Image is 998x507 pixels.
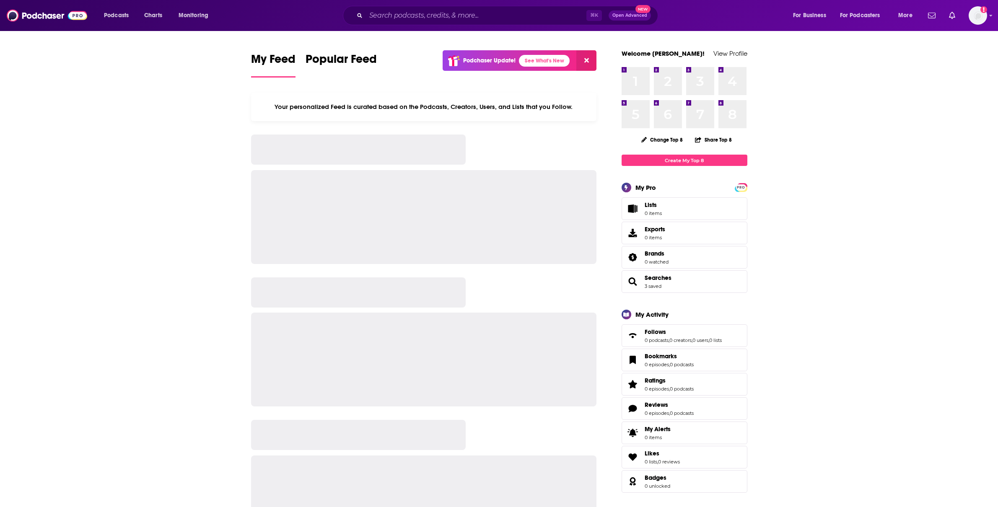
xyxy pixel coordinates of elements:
span: For Business [793,10,826,21]
span: Charts [144,10,162,21]
span: Podcasts [104,10,129,21]
button: Change Top 8 [636,135,688,145]
span: Exports [625,227,641,239]
span: My Alerts [645,425,671,433]
a: Follows [625,330,641,341]
span: , [669,386,670,392]
a: View Profile [713,49,747,57]
a: Show notifications dropdown [946,8,959,23]
img: Podchaser - Follow, Share and Rate Podcasts [7,8,87,23]
span: Logged in as kberger [969,6,987,25]
a: 0 reviews [658,459,680,465]
a: 0 podcasts [645,337,669,343]
span: Ratings [645,377,666,384]
button: open menu [835,9,892,22]
span: Ratings [622,373,747,396]
span: 0 items [645,235,665,241]
a: Likes [625,451,641,463]
button: Show profile menu [969,6,987,25]
span: Likes [645,450,659,457]
button: Share Top 8 [695,132,732,148]
button: open menu [98,9,140,22]
a: Searches [625,276,641,287]
span: Bookmarks [645,352,677,360]
a: 0 watched [645,259,669,265]
span: , [708,337,709,343]
a: 0 users [692,337,708,343]
span: , [669,362,670,367]
span: Brands [645,250,664,257]
span: Reviews [622,397,747,420]
a: Show notifications dropdown [925,8,939,23]
span: PRO [736,184,746,191]
a: 0 episodes [645,362,669,367]
span: 0 items [645,210,662,216]
a: 0 lists [709,337,722,343]
a: Searches [645,274,671,282]
a: 0 episodes [645,410,669,416]
a: Reviews [645,401,694,409]
div: Your personalized Feed is curated based on the Podcasts, Creators, Users, and Lists that you Follow. [251,93,597,121]
span: Bookmarks [622,349,747,371]
span: My Alerts [625,427,641,439]
span: New [635,5,651,13]
a: Create My Top 8 [622,155,747,166]
span: Lists [625,203,641,215]
span: For Podcasters [840,10,880,21]
a: 0 episodes [645,386,669,392]
a: 0 creators [669,337,692,343]
button: Open AdvancedNew [609,10,651,21]
a: Brands [645,250,669,257]
a: Badges [645,474,670,481]
span: Exports [645,225,665,233]
button: open menu [892,9,923,22]
a: Follows [645,328,722,336]
button: open menu [787,9,837,22]
span: My Feed [251,52,296,71]
span: Follows [645,328,666,336]
span: Follows [622,324,747,347]
span: Monitoring [179,10,208,21]
div: My Activity [635,310,669,318]
a: PRO [736,184,746,190]
a: My Alerts [622,422,747,444]
a: 0 unlocked [645,483,670,489]
span: , [692,337,692,343]
span: , [657,459,658,465]
a: Charts [139,9,167,22]
span: , [669,410,670,416]
a: Reviews [625,403,641,414]
span: Lists [645,201,657,209]
a: My Feed [251,52,296,78]
span: Reviews [645,401,668,409]
span: Badges [645,474,666,481]
p: Podchaser Update! [463,57,516,64]
img: User Profile [969,6,987,25]
span: Likes [622,446,747,468]
a: Likes [645,450,680,457]
a: See What's New [519,55,570,67]
a: Badges [625,476,641,487]
input: Search podcasts, credits, & more... [366,9,586,22]
a: 3 saved [645,283,661,289]
a: 0 podcasts [670,386,694,392]
a: Popular Feed [306,52,377,78]
a: Exports [622,222,747,244]
a: 0 podcasts [670,410,694,416]
span: Lists [645,201,662,209]
svg: Add a profile image [980,6,987,13]
span: Brands [622,246,747,269]
span: More [898,10,912,21]
a: Brands [625,251,641,263]
a: Lists [622,197,747,220]
div: Search podcasts, credits, & more... [351,6,666,25]
a: Bookmarks [625,354,641,366]
span: ⌘ K [586,10,602,21]
button: open menu [173,9,219,22]
span: Popular Feed [306,52,377,71]
a: Bookmarks [645,352,694,360]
